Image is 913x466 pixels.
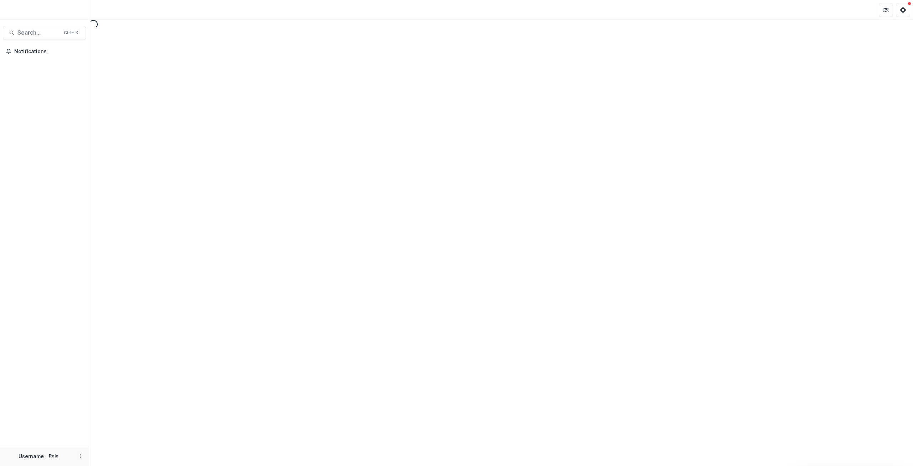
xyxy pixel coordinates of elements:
[3,26,86,40] button: Search...
[879,3,893,17] button: Partners
[62,29,80,37] div: Ctrl + K
[17,29,60,36] span: Search...
[76,452,85,460] button: More
[47,453,61,459] p: Role
[14,49,83,55] span: Notifications
[19,452,44,460] p: Username
[896,3,910,17] button: Get Help
[3,46,86,57] button: Notifications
